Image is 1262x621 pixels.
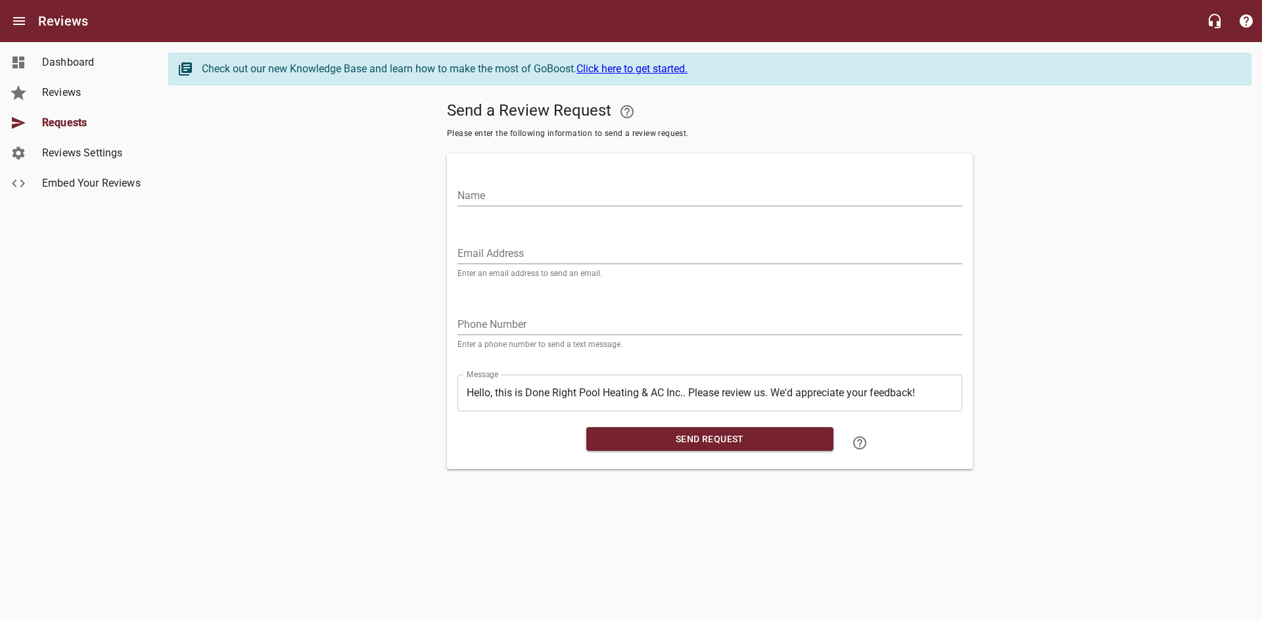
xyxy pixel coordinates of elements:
[467,386,953,399] textarea: Hello, this is Done Right Pool Heating & AC Inc.. Please review us. We'd appreciate your feedback!
[447,127,973,141] span: Please enter the following information to send a review request.
[202,61,1238,77] div: Check out our new Knowledge Base and learn how to make the most of GoBoost.
[586,427,833,451] button: Send Request
[42,115,142,131] span: Requests
[597,431,823,448] span: Send Request
[611,96,643,127] a: Your Google or Facebook account must be connected to "Send a Review Request"
[447,96,973,127] h5: Send a Review Request
[1199,5,1230,37] button: Live Chat
[3,5,35,37] button: Open drawer
[576,62,688,75] a: Click here to get started.
[42,175,142,191] span: Embed Your Reviews
[42,145,142,161] span: Reviews Settings
[1230,5,1262,37] button: Support Portal
[457,340,962,348] p: Enter a phone number to send a text message.
[42,55,142,70] span: Dashboard
[42,85,142,101] span: Reviews
[38,11,88,32] h6: Reviews
[844,427,876,459] a: Learn how to "Send a Review Request"
[457,269,962,277] p: Enter an email address to send an email.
